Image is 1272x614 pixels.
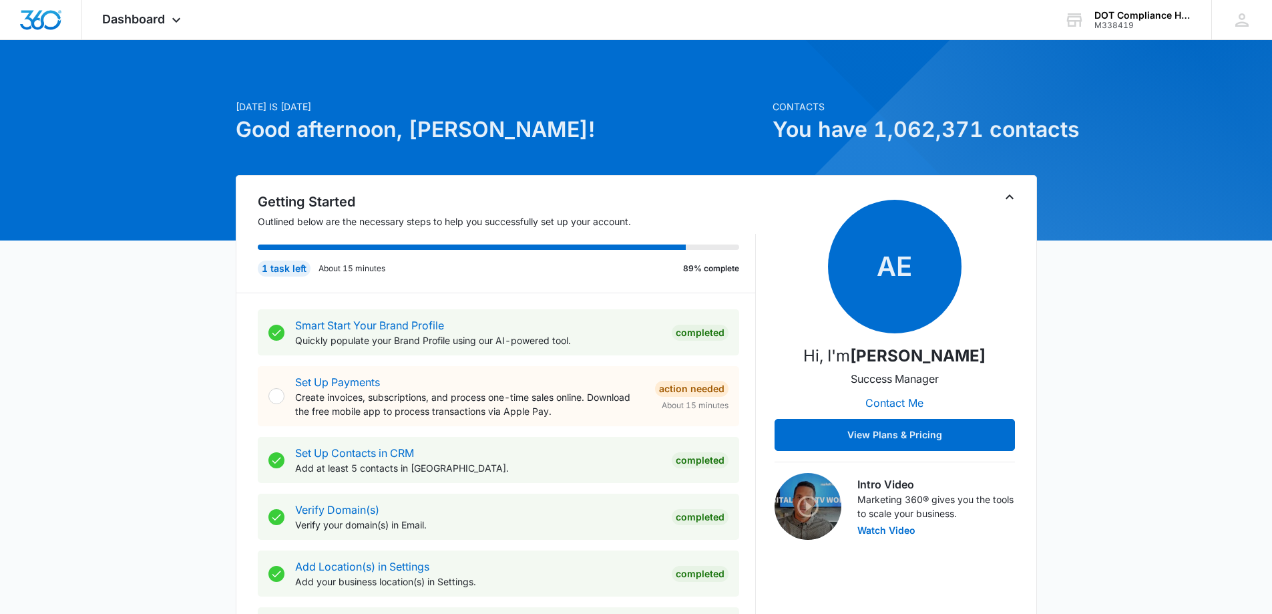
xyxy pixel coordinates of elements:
div: Completed [672,509,728,525]
div: Action Needed [655,381,728,397]
div: Completed [672,452,728,468]
h1: Good afternoon, [PERSON_NAME]! [236,114,765,146]
a: Add Location(s) in Settings [295,560,429,573]
button: View Plans & Pricing [775,419,1015,451]
p: Outlined below are the necessary steps to help you successfully set up your account. [258,214,756,228]
a: Set Up Payments [295,375,380,389]
p: Hi, I'm [803,344,986,368]
div: Completed [672,325,728,341]
strong: [PERSON_NAME] [850,346,986,365]
a: Smart Start Your Brand Profile [295,319,444,332]
p: About 15 minutes [319,263,385,275]
img: Intro Video [775,473,841,540]
div: account id [1094,21,1192,30]
span: About 15 minutes [662,400,728,412]
a: Verify Domain(s) [295,503,379,516]
span: Dashboard [102,12,165,26]
p: Success Manager [851,371,939,387]
p: Quickly populate your Brand Profile using our AI-powered tool. [295,333,661,347]
h3: Intro Video [857,476,1015,492]
p: [DATE] is [DATE] [236,100,765,114]
h1: You have 1,062,371 contacts [773,114,1037,146]
span: AE [828,200,962,333]
p: Create invoices, subscriptions, and process one-time sales online. Download the free mobile app t... [295,390,644,418]
button: Watch Video [857,526,915,535]
p: Add your business location(s) in Settings. [295,575,661,589]
p: Contacts [773,100,1037,114]
p: Marketing 360® gives you the tools to scale your business. [857,492,1015,520]
p: 89% complete [683,263,739,275]
h2: Getting Started [258,192,756,212]
p: Verify your domain(s) in Email. [295,518,661,532]
p: Add at least 5 contacts in [GEOGRAPHIC_DATA]. [295,461,661,475]
div: account name [1094,10,1192,21]
button: Contact Me [852,387,937,419]
div: Completed [672,566,728,582]
a: Set Up Contacts in CRM [295,446,414,460]
button: Toggle Collapse [1002,189,1018,205]
div: 1 task left [258,261,310,277]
